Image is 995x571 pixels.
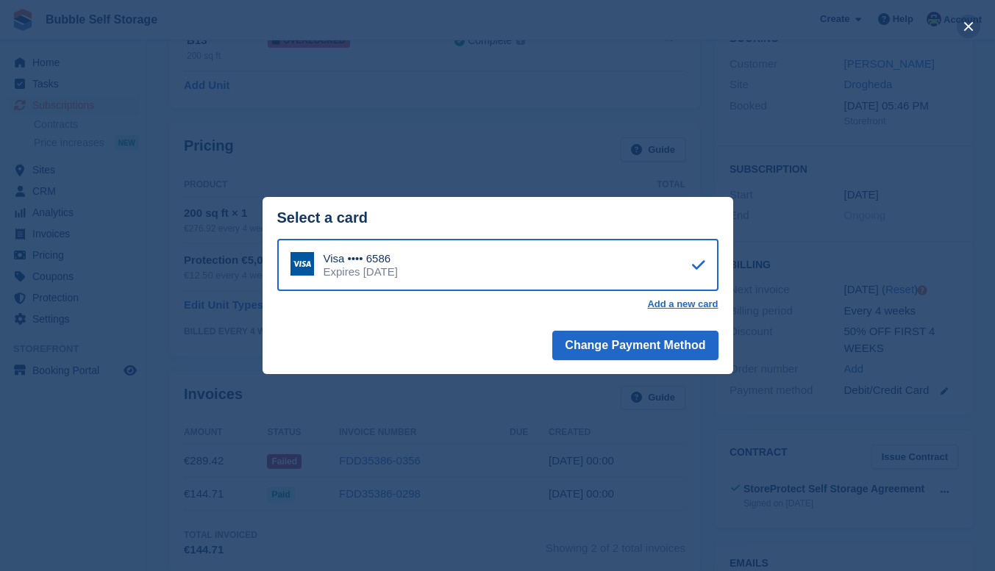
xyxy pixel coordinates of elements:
[324,265,398,279] div: Expires [DATE]
[324,252,398,265] div: Visa •••• 6586
[552,331,718,360] button: Change Payment Method
[647,298,718,310] a: Add a new card
[290,252,314,276] img: Visa Logo
[957,15,980,38] button: close
[277,209,718,226] div: Select a card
